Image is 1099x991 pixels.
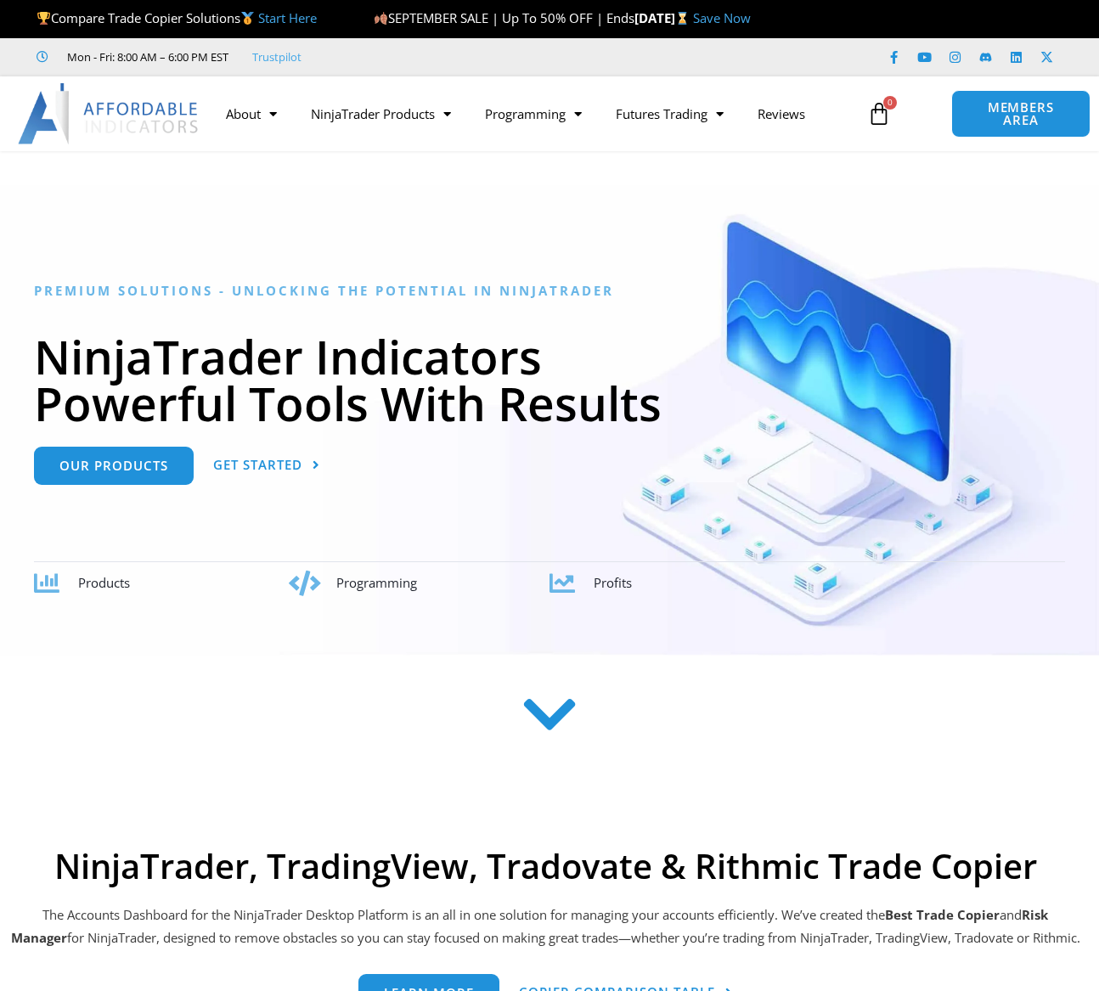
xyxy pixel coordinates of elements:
p: The Accounts Dashboard for the NinjaTrader Desktop Platform is an all in one solution for managin... [8,904,1082,951]
span: Get Started [213,459,302,471]
img: 🥇 [241,12,254,25]
img: LogoAI | Affordable Indicators – NinjaTrader [18,83,200,144]
a: Get Started [213,447,320,485]
a: About [209,94,294,133]
strong: [DATE] [634,9,693,26]
a: Programming [468,94,599,133]
a: Futures Trading [599,94,741,133]
span: Products [78,574,130,591]
span: Programming [336,574,417,591]
a: Reviews [741,94,822,133]
img: 🏆 [37,12,50,25]
h2: NinjaTrader, TradingView, Tradovate & Rithmic Trade Copier [8,846,1082,887]
img: ⌛ [676,12,689,25]
span: SEPTEMBER SALE | Up To 50% OFF | Ends [374,9,634,26]
a: Trustpilot [252,47,302,67]
h6: Premium Solutions - Unlocking the Potential in NinjaTrader [34,283,1065,299]
a: NinjaTrader Products [294,94,468,133]
img: 🍂 [375,12,387,25]
span: 0 [883,96,897,110]
h1: NinjaTrader Indicators Powerful Tools With Results [34,333,1065,426]
span: MEMBERS AREA [969,101,1073,127]
a: Save Now [693,9,751,26]
b: Best Trade Copier [885,906,1000,923]
nav: Menu [209,94,858,133]
span: Mon - Fri: 8:00 AM – 6:00 PM EST [63,47,228,67]
a: Our Products [34,447,194,485]
span: Compare Trade Copier Solutions [37,9,317,26]
span: Our Products [59,459,168,472]
a: Start Here [258,9,317,26]
a: 0 [842,89,916,138]
span: Profits [594,574,632,591]
a: MEMBERS AREA [951,90,1091,138]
